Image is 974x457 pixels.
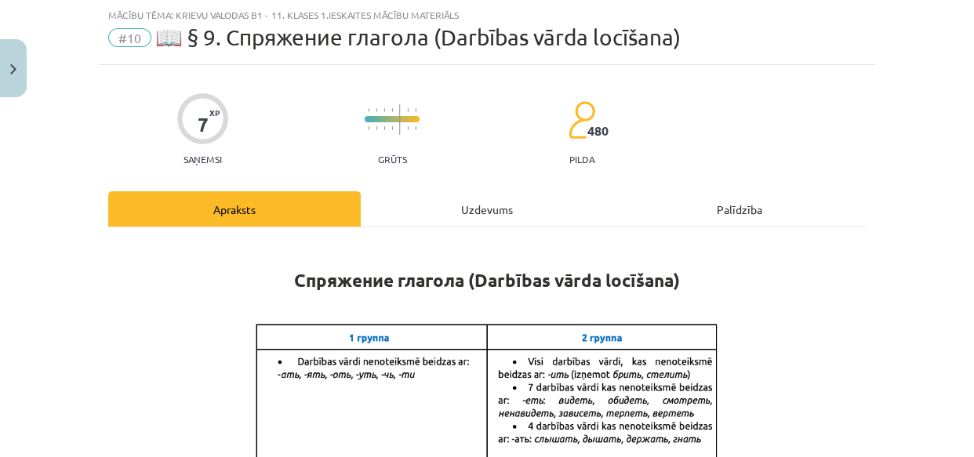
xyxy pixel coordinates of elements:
[294,269,680,292] strong: Спряжение глагола (Darbības vārda locīšana)
[108,28,151,47] span: #10
[383,126,385,130] img: icon-short-line-57e1e144782c952c97e751825c79c345078a6d821885a25fce030b3d8c18986b.svg
[209,108,220,117] span: XP
[177,154,228,165] p: Saņemsi
[376,108,377,112] img: icon-short-line-57e1e144782c952c97e751825c79c345078a6d821885a25fce030b3d8c18986b.svg
[587,124,609,138] span: 480
[155,24,681,50] span: 📖 § 9. Спряжение глагола (Darbības vārda locīšana)
[415,126,416,130] img: icon-short-line-57e1e144782c952c97e751825c79c345078a6d821885a25fce030b3d8c18986b.svg
[376,126,377,130] img: icon-short-line-57e1e144782c952c97e751825c79c345078a6d821885a25fce030b3d8c18986b.svg
[399,104,401,135] img: icon-long-line-d9ea69661e0d244f92f715978eff75569469978d946b2353a9bb055b3ed8787d.svg
[368,126,369,130] img: icon-short-line-57e1e144782c952c97e751825c79c345078a6d821885a25fce030b3d8c18986b.svg
[407,108,409,112] img: icon-short-line-57e1e144782c952c97e751825c79c345078a6d821885a25fce030b3d8c18986b.svg
[378,154,407,165] p: Grūts
[391,126,393,130] img: icon-short-line-57e1e144782c952c97e751825c79c345078a6d821885a25fce030b3d8c18986b.svg
[407,126,409,130] img: icon-short-line-57e1e144782c952c97e751825c79c345078a6d821885a25fce030b3d8c18986b.svg
[368,108,369,112] img: icon-short-line-57e1e144782c952c97e751825c79c345078a6d821885a25fce030b3d8c18986b.svg
[568,100,595,140] img: students-c634bb4e5e11cddfef0936a35e636f08e4e9abd3cc4e673bd6f9a4125e45ecb1.svg
[569,154,594,165] p: pilda
[415,108,416,112] img: icon-short-line-57e1e144782c952c97e751825c79c345078a6d821885a25fce030b3d8c18986b.svg
[108,191,361,227] div: Apraksts
[198,114,209,136] div: 7
[10,64,16,74] img: icon-close-lesson-0947bae3869378f0d4975bcd49f059093ad1ed9edebbc8119c70593378902aed.svg
[391,108,393,112] img: icon-short-line-57e1e144782c952c97e751825c79c345078a6d821885a25fce030b3d8c18986b.svg
[383,108,385,112] img: icon-short-line-57e1e144782c952c97e751825c79c345078a6d821885a25fce030b3d8c18986b.svg
[361,191,613,227] div: Uzdevums
[108,9,866,20] div: Mācību tēma: Krievu valodas b1 - 11. klases 1.ieskaites mācību materiāls
[613,191,866,227] div: Palīdzība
